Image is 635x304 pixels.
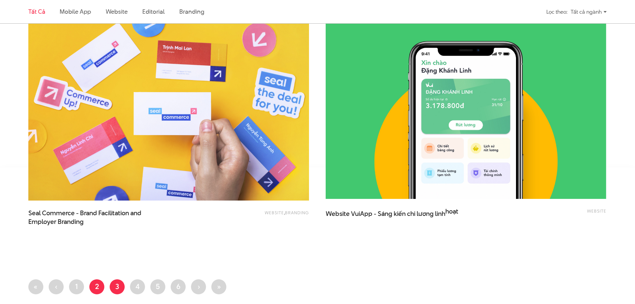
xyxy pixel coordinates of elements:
a: Branding [179,7,204,16]
a: 4 [130,279,145,294]
div: Tất cả ngành [571,6,607,18]
a: Tất cả [28,7,45,16]
span: hoạt [445,207,458,216]
a: 6 [171,279,186,294]
a: 5 [150,279,165,294]
a: Mobile app [60,7,91,16]
span: ‹ [55,281,58,291]
a: Branding [285,210,309,216]
a: Seal Commerce - Brand Facilitation andEmployer Branding [28,209,162,226]
span: Website VuiApp - Sáng kiến chi lương linh [326,207,459,224]
img: website VuiApp - Sáng kiến chi lương linh hoạt [326,11,606,199]
span: « [34,281,38,291]
a: Website VuiApp - Sáng kiến chi lương linhhoạt [326,207,459,224]
span: › [197,281,200,291]
a: Website [587,208,606,214]
span: Employer Branding [28,218,84,226]
span: Seal Commerce - Brand Facilitation and [28,209,162,226]
span: » [217,281,221,291]
a: Website [106,7,128,16]
a: Editorial [142,7,165,16]
a: 1 [69,279,84,294]
img: Rebranding SEAL ECOM Shopify [28,12,309,201]
div: , [197,209,309,222]
div: Lọc theo: [546,6,567,18]
a: 3 [110,279,125,294]
a: Website [265,210,284,216]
